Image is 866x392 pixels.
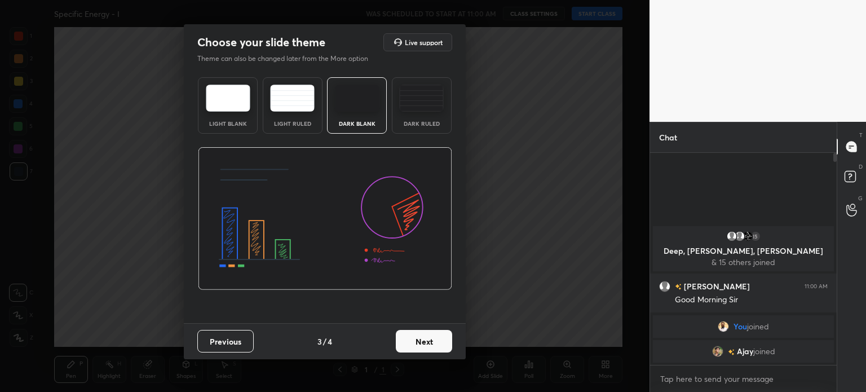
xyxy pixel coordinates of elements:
img: fda5f69eff034ab9acdd9fb98457250a.jpg [718,321,729,332]
p: & 15 others joined [660,258,827,267]
div: Dark Blank [334,121,379,126]
p: T [859,131,863,139]
div: Dark Ruled [399,121,444,126]
img: 3 [712,346,723,357]
h6: [PERSON_NAME] [682,280,750,292]
h4: 3 [317,336,322,347]
img: darkRuledTheme.de295e13.svg [399,85,444,112]
img: lightTheme.e5ed3b09.svg [206,85,250,112]
p: Theme can also be changed later from the More option [197,54,380,64]
p: G [858,194,863,202]
img: default.png [726,231,737,242]
img: darkTheme.f0cc69e5.svg [335,85,379,112]
h4: 4 [328,336,332,347]
div: Light Ruled [270,121,315,126]
img: lightRuledTheme.5fabf969.svg [270,85,315,112]
span: You [734,322,747,331]
img: default.png [659,281,670,292]
h2: Choose your slide theme [197,35,325,50]
img: darkThemeBanner.d06ce4a2.svg [198,147,452,290]
h4: / [323,336,326,347]
span: joined [747,322,769,331]
div: 11:00 AM [805,283,828,290]
button: Previous [197,330,254,353]
button: Next [396,330,452,353]
img: no-rating-badge.077c3623.svg [728,349,735,355]
div: Light Blank [205,121,250,126]
p: Deep, [PERSON_NAME], [PERSON_NAME] [660,246,827,256]
div: grid [650,224,837,365]
div: Good Morning Sir [675,294,828,306]
div: 15 [750,231,761,242]
img: 3 [742,231,753,242]
h5: Live support [405,39,443,46]
span: Ajay [737,347,753,356]
p: D [859,162,863,171]
img: default.png [734,231,745,242]
img: no-rating-badge.077c3623.svg [675,284,682,290]
p: Chat [650,122,686,152]
span: joined [753,347,775,356]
